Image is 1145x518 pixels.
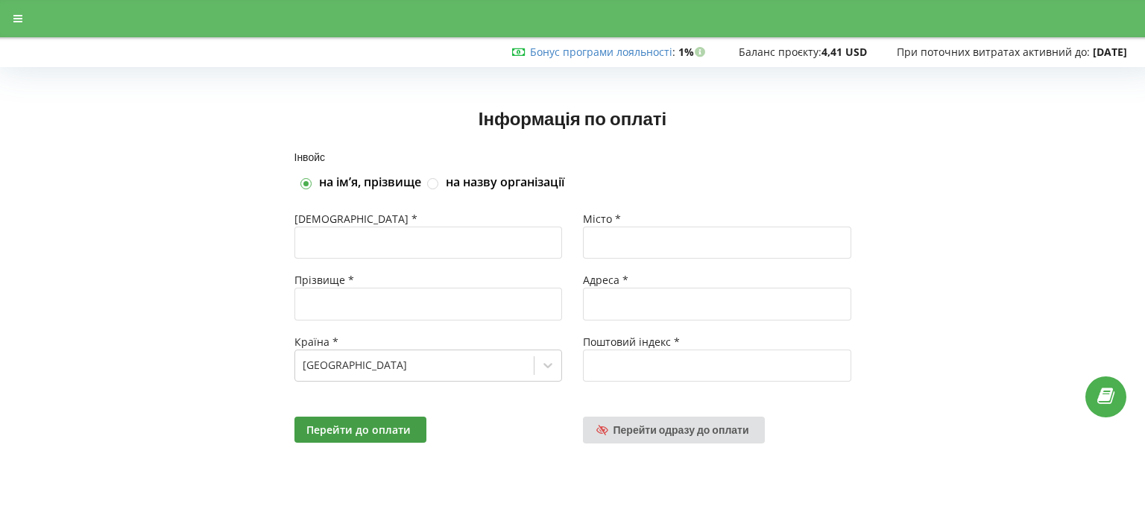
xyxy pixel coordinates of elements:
[294,417,426,443] button: Перейти до оплати
[583,335,680,349] span: Поштовий індекс *
[294,335,338,349] span: Країна *
[479,107,666,129] span: Інформація по оплаті
[306,423,411,437] span: Перейти до оплати
[446,174,564,191] label: на назву організації
[294,212,417,226] span: [DEMOGRAPHIC_DATA] *
[530,45,672,59] a: Бонус програми лояльності
[678,45,709,59] strong: 1%
[294,273,354,287] span: Прізвище *
[739,45,821,59] span: Баланс проєкту:
[319,174,421,191] label: на імʼя, прізвище
[583,273,628,287] span: Адреса *
[897,45,1090,59] span: При поточних витратах активний до:
[583,417,765,443] a: Перейти одразу до оплати
[613,423,749,436] span: Перейти одразу до оплати
[821,45,867,59] strong: 4,41 USD
[530,45,675,59] span: :
[294,151,326,163] span: Інвойс
[1093,45,1127,59] strong: [DATE]
[583,212,621,226] span: Місто *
